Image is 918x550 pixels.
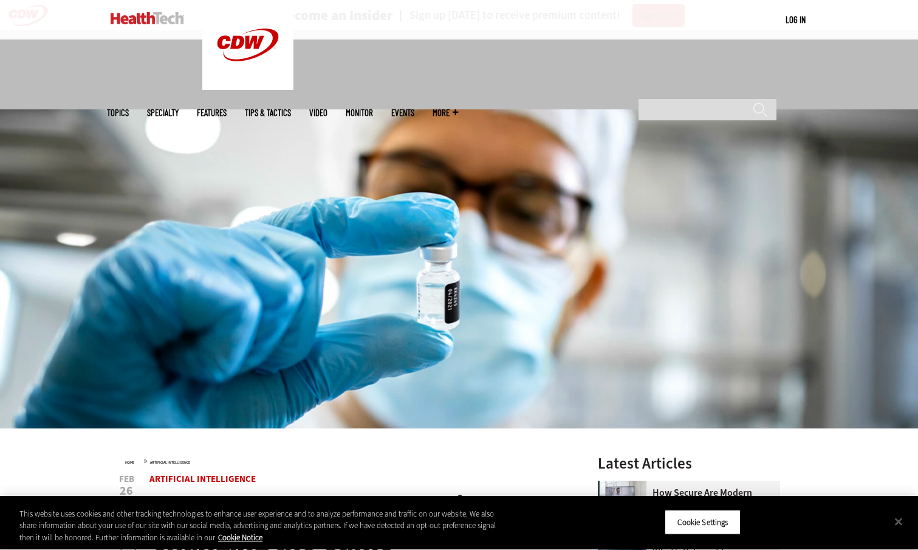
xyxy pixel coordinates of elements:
a: Artificial Intelligence [150,460,190,465]
a: More information about your privacy [218,532,262,543]
a: Features [197,108,227,117]
a: Artificial Intelligence [149,473,256,485]
div: » [125,456,566,466]
img: Home [111,12,184,24]
a: Home [125,460,134,465]
button: Close [885,508,912,535]
a: MonITor [346,108,373,117]
img: care team speaks with physician over conference call [598,481,646,529]
span: Topics [107,108,129,117]
a: care team speaks with physician over conference call [598,481,653,490]
a: Events [391,108,414,117]
button: Cookie Settings [665,509,741,535]
span: 26 [119,485,134,497]
a: How Secure Are Modern Collaboration Platforms for Healthcare? [598,488,773,517]
a: Log in [786,14,806,25]
a: Tips & Tactics [245,108,291,117]
a: Video [309,108,327,117]
div: User menu [786,13,806,26]
div: This website uses cookies and other tracking technologies to enhance user experience and to analy... [19,508,505,544]
span: Specialty [147,108,179,117]
a: CDW [202,80,293,93]
span: More [433,108,458,117]
span: Feb [119,475,134,484]
h3: Latest Articles [598,456,780,471]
